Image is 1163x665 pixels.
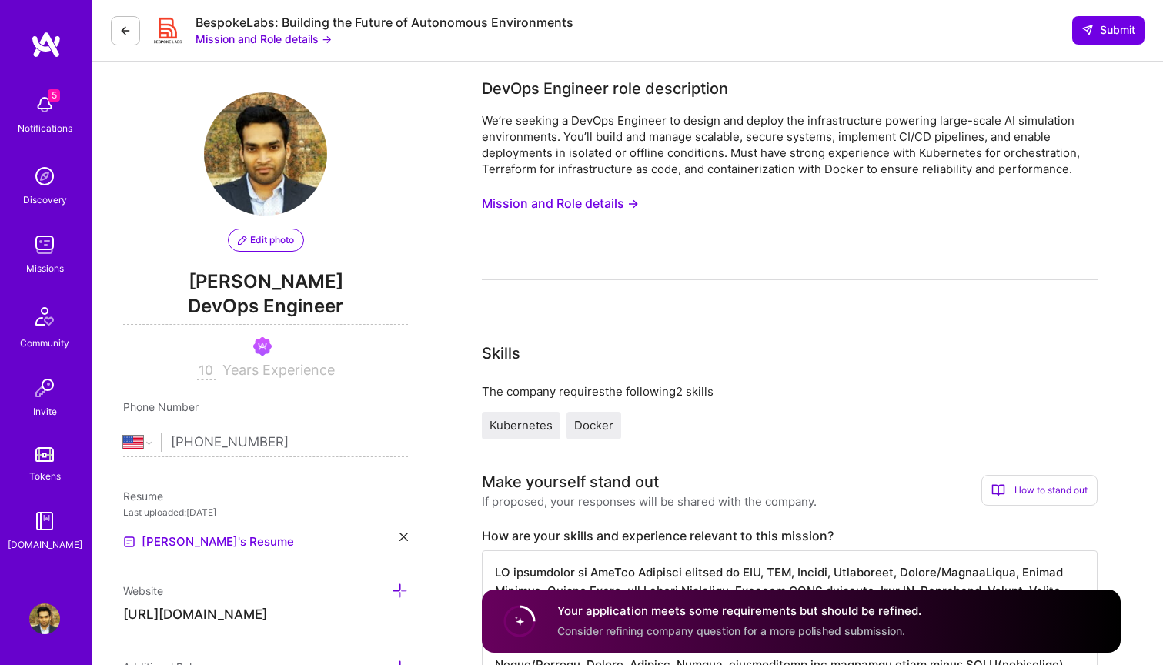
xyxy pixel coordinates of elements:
img: teamwork [29,229,60,260]
div: If proposed, your responses will be shared with the company. [482,493,817,510]
img: tokens [35,447,54,462]
span: Submit [1081,22,1135,38]
span: Consider refining company question for a more polished submission. [557,624,905,637]
input: XX [197,362,216,380]
input: +1 (000) 000-0000 [171,420,408,465]
div: Last uploaded: [DATE] [123,504,408,520]
a: User Avatar [25,603,64,634]
i: icon Close [399,533,408,541]
img: bell [29,89,60,120]
img: Company Logo [152,15,183,46]
span: Website [123,584,163,597]
div: How to stand out [981,475,1098,506]
button: Submit [1072,16,1145,44]
span: Phone Number [123,400,199,413]
i: icon BookOpen [991,483,1005,497]
img: User Avatar [29,603,60,634]
img: User Avatar [204,92,327,216]
div: Missions [26,260,64,276]
div: null [1072,16,1145,44]
img: logo [31,31,62,58]
div: [DOMAIN_NAME] [8,536,82,553]
button: Edit photo [228,229,304,252]
label: How are your skills and experience relevant to this mission? [482,528,1098,544]
a: [PERSON_NAME]'s Resume [123,533,294,551]
div: Make yourself stand out [482,470,659,493]
div: Notifications [18,120,72,136]
img: discovery [29,161,60,192]
div: Tokens [29,468,61,484]
img: Resume [123,536,135,548]
div: Community [20,335,69,351]
button: Mission and Role details → [482,189,639,218]
span: Years Experience [222,362,335,378]
i: icon SendLight [1081,24,1094,36]
span: [PERSON_NAME] [123,270,408,293]
div: BespokeLabs: Building the Future of Autonomous Environments [196,15,573,31]
div: Skills [482,342,520,365]
h4: Your application meets some requirements but should be refined. [557,603,921,620]
img: Been on Mission [253,337,272,356]
img: guide book [29,506,60,536]
div: Discovery [23,192,67,208]
img: Invite [29,373,60,403]
i: icon LeftArrowDark [119,25,132,37]
input: http://... [123,603,408,627]
button: Mission and Role details → [196,31,332,47]
span: Docker [574,418,613,433]
span: Edit photo [238,233,294,247]
div: We’re seeking a DevOps Engineer to design and deploy the infrastructure powering large-scale AI s... [482,112,1098,177]
div: The company requires the following 2 skills [482,383,1098,399]
span: 5 [48,89,60,102]
img: Community [26,298,63,335]
span: Kubernetes [490,418,553,433]
div: Invite [33,403,57,419]
span: Resume [123,490,163,503]
div: DevOps Engineer role description [482,77,728,100]
i: icon PencilPurple [238,236,247,245]
span: DevOps Engineer [123,293,408,325]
